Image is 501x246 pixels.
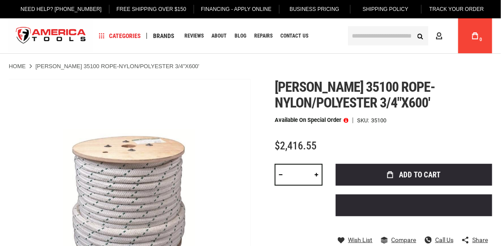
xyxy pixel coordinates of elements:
[35,63,199,69] strong: [PERSON_NAME] 35100 ROPE-NYLON/POLYESTER 3/4"X600'
[211,33,227,38] span: About
[435,237,453,243] span: Call Us
[275,117,348,123] p: Available on Special Order
[480,37,482,42] span: 0
[348,237,373,243] span: Wish List
[472,237,488,243] span: Share
[381,236,416,244] a: Compare
[231,30,250,42] a: Blog
[9,62,26,70] a: Home
[275,79,436,111] span: [PERSON_NAME] 35100 rope-nylon/polyester 3/4"x600'
[208,30,231,42] a: About
[371,118,386,123] div: 35100
[153,33,174,39] span: Brands
[181,30,208,42] a: Reviews
[467,18,484,53] a: 0
[357,118,371,123] strong: SKU
[399,171,440,179] span: Add to Cart
[275,140,317,152] span: $2,416.55
[254,33,273,38] span: Repairs
[235,33,246,38] span: Blog
[9,20,93,52] a: store logo
[95,30,145,42] a: Categories
[9,20,93,52] img: America Tools
[412,28,429,44] button: Search
[250,30,276,42] a: Repairs
[276,30,312,42] a: Contact Us
[336,164,492,186] button: Add to Cart
[338,236,373,244] a: Wish List
[149,30,178,42] a: Brands
[184,33,204,38] span: Reviews
[425,236,453,244] a: Call Us
[280,33,308,38] span: Contact Us
[392,237,416,243] span: Compare
[99,33,141,39] span: Categories
[363,6,409,12] span: Shipping Policy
